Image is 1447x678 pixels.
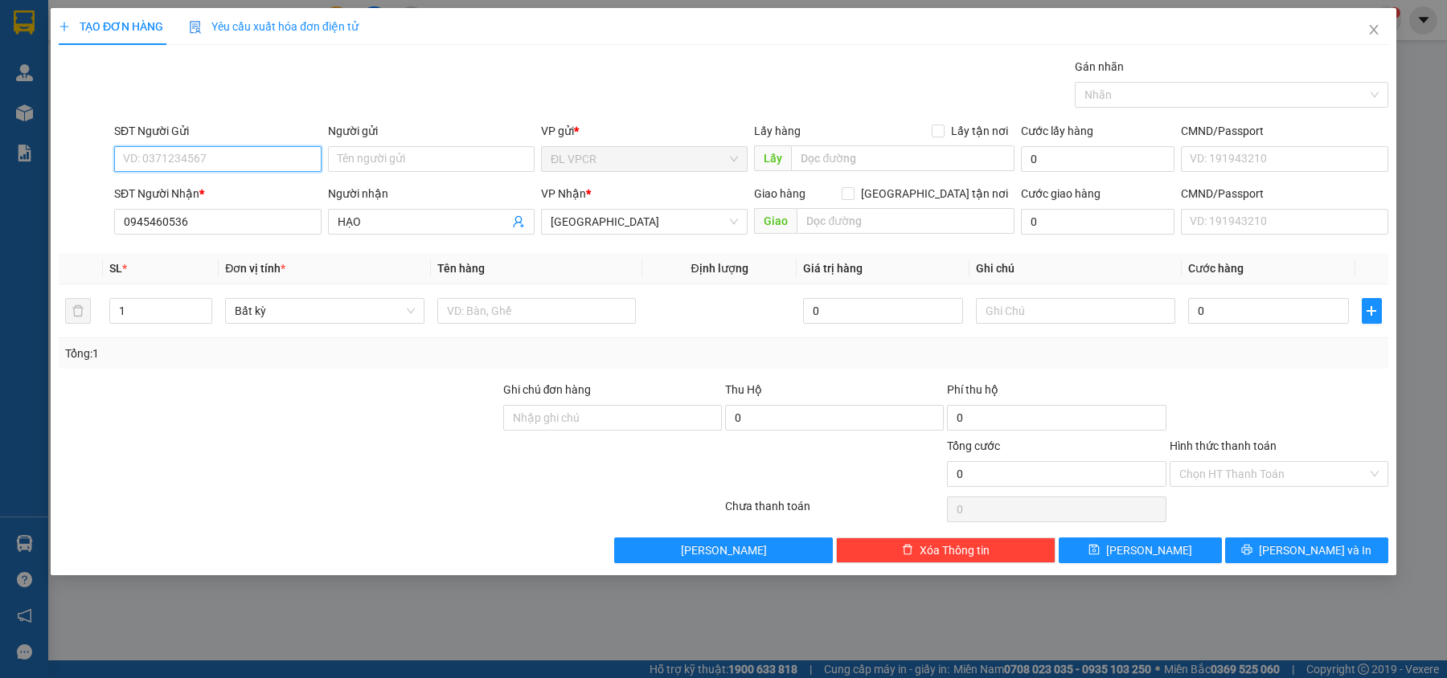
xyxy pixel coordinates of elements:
[135,61,221,74] b: [DOMAIN_NAME]
[551,210,738,234] span: ĐL Quận 5
[920,541,990,559] span: Xóa Thông tin
[503,383,592,396] label: Ghi chú đơn hàng
[114,122,321,140] div: SĐT Người Gửi
[551,147,738,171] span: ĐL VPCR
[1088,544,1100,557] span: save
[503,405,722,431] input: Ghi chú đơn hàng
[836,537,1055,563] button: deleteXóa Thông tin
[902,544,913,557] span: delete
[614,537,833,563] button: [PERSON_NAME]
[99,23,159,99] b: Gửi khách hàng
[969,253,1182,284] th: Ghi chú
[723,497,945,525] div: Chưa thanh toán
[1075,60,1124,73] label: Gán nhãn
[114,185,321,202] div: SĐT Người Nhận
[1225,537,1388,563] button: printer[PERSON_NAME] và In
[59,20,163,33] span: TẠO ĐƠN HÀNG
[235,299,415,323] span: Bất kỳ
[754,187,805,200] span: Giao hàng
[1362,298,1382,324] button: plus
[754,208,797,234] span: Giao
[225,262,285,275] span: Đơn vị tính
[1351,8,1396,53] button: Close
[797,208,1015,234] input: Dọc đường
[328,122,535,140] div: Người gửi
[189,20,359,33] span: Yêu cầu xuất hóa đơn điện tử
[1181,122,1388,140] div: CMND/Passport
[1021,146,1174,172] input: Cước lấy hàng
[1059,537,1222,563] button: save[PERSON_NAME]
[1170,439,1277,452] label: Hình thức thanh toán
[512,215,525,228] span: user-add
[1363,304,1381,317] span: plus
[1021,209,1174,235] input: Cước giao hàng
[855,185,1015,202] span: [GEOGRAPHIC_DATA] tận nơi
[725,383,762,396] span: Thu Hộ
[681,541,767,559] span: [PERSON_NAME]
[947,439,1000,452] span: Tổng cước
[803,298,964,324] input: 0
[59,21,70,32] span: plus
[65,345,559,362] div: Tổng: 1
[976,298,1175,324] input: Ghi Chú
[1021,187,1101,200] label: Cước giao hàng
[135,76,221,96] li: (c) 2017
[20,104,84,207] b: Phúc An Express
[1181,185,1388,202] div: CMND/Passport
[754,125,801,137] span: Lấy hàng
[174,20,213,59] img: logo.jpg
[1106,541,1192,559] span: [PERSON_NAME]
[947,381,1166,405] div: Phí thu hộ
[541,187,586,200] span: VP Nhận
[189,21,202,34] img: icon
[437,298,637,324] input: VD: Bàn, Ghế
[754,145,791,171] span: Lấy
[1021,125,1093,137] label: Cước lấy hàng
[541,122,748,140] div: VP gửi
[328,185,535,202] div: Người nhận
[65,298,91,324] button: delete
[20,20,100,100] img: logo.jpg
[1241,544,1252,557] span: printer
[1259,541,1371,559] span: [PERSON_NAME] và In
[1188,262,1244,275] span: Cước hàng
[791,145,1015,171] input: Dọc đường
[1367,23,1380,36] span: close
[437,262,485,275] span: Tên hàng
[945,122,1015,140] span: Lấy tận nơi
[803,262,863,275] span: Giá trị hàng
[109,262,122,275] span: SL
[691,262,748,275] span: Định lượng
